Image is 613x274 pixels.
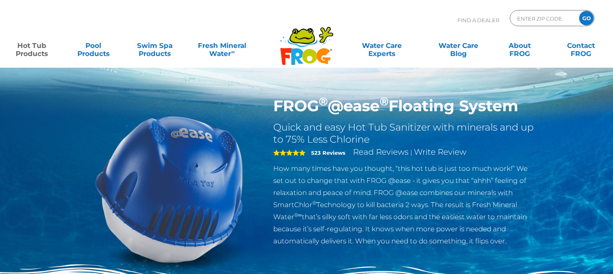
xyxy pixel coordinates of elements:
[557,37,605,54] a: ContactFROG
[273,162,536,247] p: How many times have you thought, “this hot tub is just too much work!” We set out to change that ...
[131,37,179,54] a: Swim SpaProducts
[311,149,345,156] strong: 523 Reviews
[192,37,252,54] a: Fresh MineralWater∞
[319,94,328,108] sup: ®
[414,147,466,157] a: Write Review
[273,97,536,115] h1: FROG @ease Floating System
[312,200,316,206] sup: ®
[276,16,338,65] img: Frog Products Logo
[273,149,305,156] span: 5
[353,147,409,157] a: Read Reviews
[496,37,543,54] a: AboutFROG
[69,37,117,54] a: PoolProducts
[380,94,389,108] sup: ®
[457,10,499,30] p: Find A Dealer
[294,212,302,218] sup: ®∞
[273,121,536,145] h2: Quick and easy Hot Tub Sanitizer with minerals and up to 75% Less Chlorine
[579,11,594,25] input: GO
[8,37,56,54] a: Hot TubProducts
[343,37,421,54] a: Water CareExperts
[434,37,482,54] a: Water CareBlog
[410,149,412,156] span: |
[231,49,235,55] sup: ∞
